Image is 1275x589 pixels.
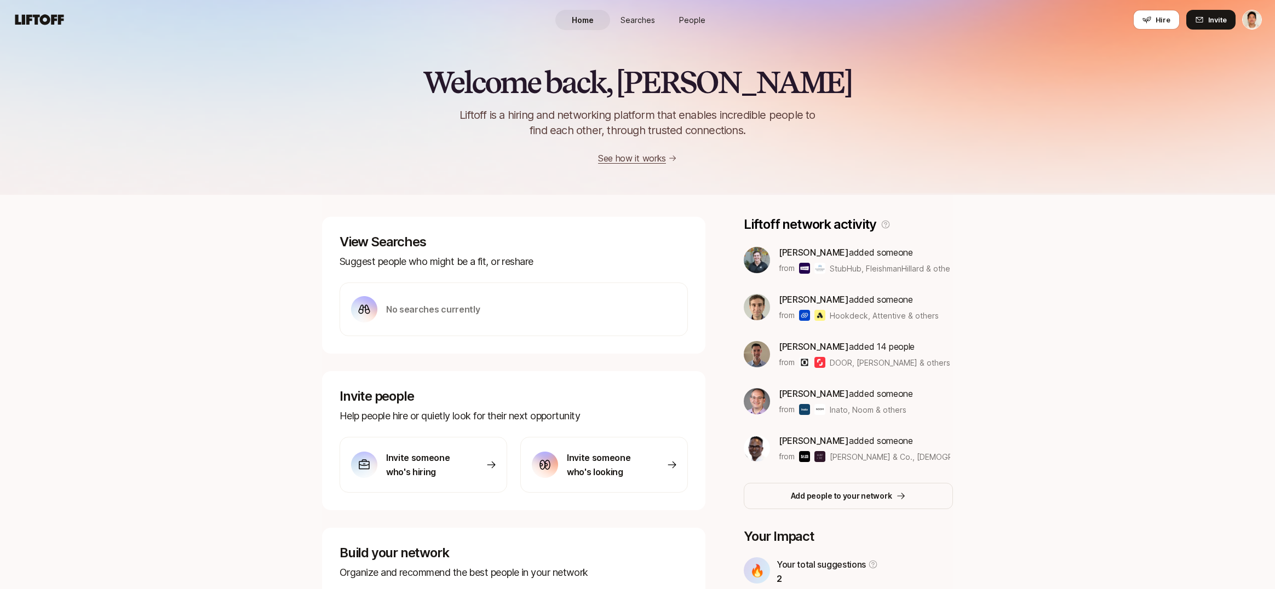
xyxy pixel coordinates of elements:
[744,529,953,544] p: Your Impact
[799,451,810,462] img: Slauson & Co.
[744,388,770,414] img: a8163552_46b3_43d6_9ef0_8442821dc43f.jpg
[779,403,795,416] p: from
[1133,10,1180,30] button: Hire
[386,451,463,479] p: Invite someone who's hiring
[779,339,950,354] p: added 14 people
[830,404,906,415] span: Inato, Noom & others
[441,107,834,138] p: Liftoff is a hiring and networking platform that enables incredible people to find each other, th...
[340,234,688,250] p: View Searches
[779,294,849,305] span: [PERSON_NAME]
[779,292,939,307] p: added someone
[814,310,825,321] img: Attentive
[621,14,655,26] span: Searches
[610,10,665,30] a: Searches
[1208,14,1227,25] span: Invite
[814,357,825,368] img: Shutterstock
[598,153,666,164] a: See how it works
[799,404,810,415] img: Inato
[830,310,939,321] span: Hookdeck, Attentive & others
[744,341,770,367] img: bf8f663c_42d6_4f7d_af6b_5f71b9527721.jpg
[744,483,953,509] button: Add people to your network
[779,341,849,352] span: [PERSON_NAME]
[779,309,795,322] p: from
[386,302,480,316] p: No searches currently
[830,264,957,273] span: StubHub, FleishmanHillard & others
[777,557,866,571] p: Your total suggestions
[744,435,770,461] img: 2835204d_fab2_40e4_99ab_e880f119cb53.jpg
[567,451,644,479] p: Invite someone who's looking
[779,245,950,259] p: added someone
[779,386,913,401] p: added someone
[340,408,688,424] p: Help people hire or quietly look for their next opportunity
[830,452,1046,461] span: [PERSON_NAME] & Co., [DEMOGRAPHIC_DATA] VC & others
[1243,10,1261,29] img: Jeremy Chen
[744,294,770,320] img: cf244ee0_a39c_404c_a1c6_b5e6122c67f6.jpg
[779,356,795,369] p: from
[814,263,825,274] img: FleishmanHillard
[340,565,688,580] p: Organize and recommend the best people in your network
[340,254,688,269] p: Suggest people who might be a fit, or reshare
[799,357,810,368] img: DOOR
[779,450,795,463] p: from
[679,14,705,26] span: People
[1242,10,1262,30] button: Jeremy Chen
[777,571,878,586] p: 2
[744,557,770,584] div: 🔥
[814,451,825,462] img: LGBT+ VC
[791,489,892,503] p: Add people to your network
[799,310,810,321] img: Hookdeck
[1186,10,1236,30] button: Invite
[779,434,950,448] p: added someone
[1156,14,1170,25] span: Hire
[814,404,825,415] img: Noom
[830,357,950,368] span: DOOR, [PERSON_NAME] & others
[779,262,795,275] p: from
[340,389,688,404] p: Invite people
[665,10,720,30] a: People
[572,14,594,26] span: Home
[779,388,849,399] span: [PERSON_NAME]
[555,10,610,30] a: Home
[744,247,770,273] img: 693b5162_ef66_4b44_9d30_536e8008663b.jpg
[779,435,849,446] span: [PERSON_NAME]
[779,247,849,258] span: [PERSON_NAME]
[744,217,876,232] p: Liftoff network activity
[799,263,810,274] img: StubHub
[423,66,852,99] h2: Welcome back, [PERSON_NAME]
[340,545,688,561] p: Build your network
